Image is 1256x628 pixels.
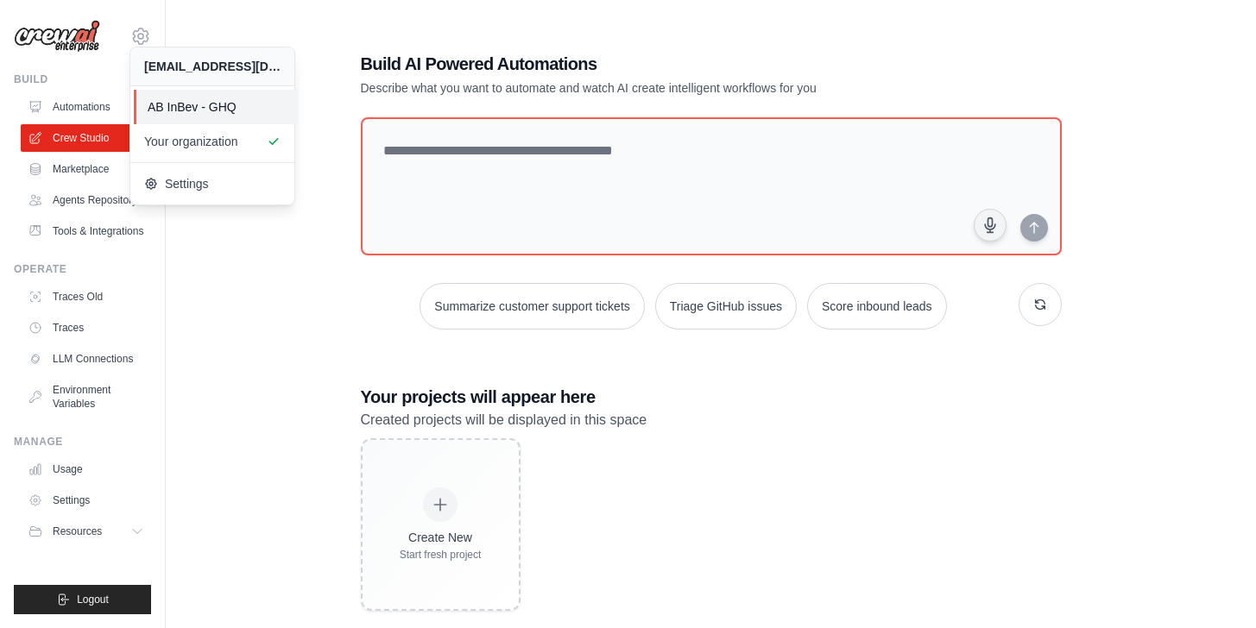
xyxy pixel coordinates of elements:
[14,435,151,449] div: Manage
[21,283,151,311] a: Traces Old
[1019,283,1062,326] button: Get new suggestions
[77,593,109,606] span: Logout
[400,529,482,546] div: Create New
[130,124,294,159] a: Your organization
[361,385,1062,409] h3: Your projects will appear here
[21,186,151,214] a: Agents Repository
[130,166,294,201] a: Settings
[21,124,151,152] a: Crew Studio
[21,518,151,545] button: Resources
[361,409,1062,431] p: Created projects will be displayed in this space
[21,314,151,342] a: Traces
[420,283,644,330] button: Summarize customer support tickets
[21,155,151,183] a: Marketplace
[53,524,102,538] span: Resources
[14,585,151,614] button: Logout
[21,217,151,245] a: Tools & Integrations
[21,376,151,418] a: Environment Variables
[974,209,1007,242] button: Click to speak your automation idea
[1170,545,1256,628] iframe: Chat Widget
[807,283,947,330] button: Score inbound leads
[21,455,151,483] a: Usage
[14,20,100,53] img: Logo
[21,487,151,514] a: Settings
[361,52,941,76] h1: Build AI Powered Automations
[655,283,797,330] button: Triage GitHub issues
[21,93,151,121] a: Automations
[148,98,284,116] span: AB InBev - GHQ
[361,79,941,97] p: Describe what you want to automate and watch AI create intelligent workflows for you
[134,90,298,124] a: AB InBev - GHQ
[21,345,151,373] a: LLM Connections
[14,262,151,276] div: Operate
[400,548,482,562] div: Start fresh project
[14,72,151,86] div: Build
[144,58,281,75] div: [EMAIL_ADDRESS][DOMAIN_NAME]
[144,133,281,150] span: Your organization
[144,175,281,192] span: Settings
